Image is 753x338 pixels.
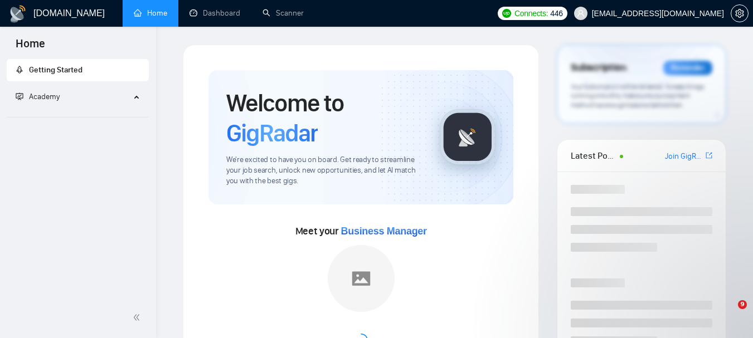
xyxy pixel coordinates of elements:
span: setting [731,9,748,18]
img: gigradar-logo.png [440,109,495,165]
span: Home [7,36,54,59]
span: Academy [29,92,60,101]
li: Academy Homepage [7,112,149,120]
img: placeholder.png [328,245,395,312]
img: logo [9,5,27,23]
span: Connects: [514,7,548,19]
span: double-left [133,312,144,323]
span: We're excited to have you on board. Get ready to streamline your job search, unlock new opportuni... [226,155,422,187]
span: GigRadar [226,118,318,148]
span: Meet your [295,225,427,237]
button: setting [731,4,749,22]
span: 446 [550,7,562,19]
div: Reminder [663,61,712,75]
span: Subscription [571,58,626,77]
span: Academy [16,92,60,101]
img: upwork-logo.png [502,9,511,18]
span: Getting Started [29,65,82,75]
span: export [706,151,712,160]
h1: Welcome to [226,88,422,148]
a: Join GigRadar Slack Community [665,150,703,163]
span: rocket [16,66,23,74]
span: 9 [738,300,747,309]
a: export [706,150,712,161]
span: fund-projection-screen [16,92,23,100]
a: dashboardDashboard [190,8,240,18]
span: Latest Posts from the GigRadar Community [571,149,616,163]
a: homeHome [134,8,167,18]
li: Getting Started [7,59,149,81]
span: Your subscription will be renewed. To keep things running smoothly, make sure your payment method... [571,82,704,109]
iframe: Intercom live chat [715,300,742,327]
span: user [577,9,585,17]
span: Business Manager [341,226,427,237]
a: searchScanner [263,8,304,18]
a: setting [731,9,749,18]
